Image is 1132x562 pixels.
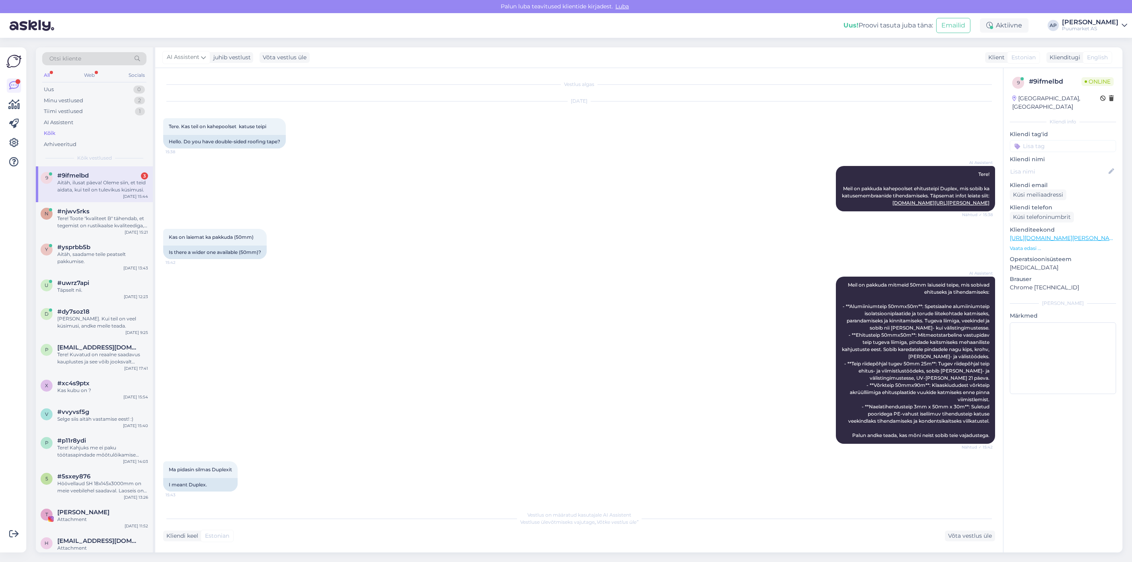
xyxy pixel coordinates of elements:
[57,315,148,330] div: [PERSON_NAME]. Kui teil on veel küsimusi, andke meile teada.
[1010,167,1107,176] input: Lisa nimi
[45,440,49,446] span: p
[123,423,148,429] div: [DATE] 15:40
[45,175,48,181] span: 9
[45,382,48,388] span: x
[260,52,310,63] div: Võta vestlus üle
[163,98,995,105] div: [DATE]
[520,519,638,525] span: Vestluse ülevõtmiseks vajutage
[125,552,148,558] div: [DATE] 9:49
[1010,263,1116,272] p: [MEDICAL_DATA]
[57,251,148,265] div: Aitäh, saadame teile peatselt pakkumise.
[167,53,199,62] span: AI Assistent
[123,459,148,464] div: [DATE] 14:03
[1062,19,1118,25] div: [PERSON_NAME]
[57,172,89,179] span: #9ifmelbd
[57,279,89,287] span: #uwrz7api
[892,200,990,206] a: [DOMAIN_NAME][URL][PERSON_NAME]
[57,516,148,523] div: Attachment
[44,107,83,115] div: Tiimi vestlused
[45,540,49,546] span: h
[1029,77,1081,86] div: # 9ifmelbd
[963,270,993,276] span: AI Assistent
[1062,25,1118,32] div: Puumarket AS
[6,54,21,69] img: Askly Logo
[1048,20,1059,31] div: AP
[1017,80,1020,86] span: 9
[169,234,254,240] span: Kas on laiemat ka pakkuda (50mm)
[169,466,232,472] span: Ma pidasin silmas Duplexit
[595,519,638,525] i: „Võtke vestlus üle”
[163,532,198,540] div: Kliendi keel
[962,212,993,218] span: Nähtud ✓ 15:38
[57,509,109,516] span: Toomas Pärtel
[57,437,86,444] span: #p11r8ydi
[125,523,148,529] div: [DATE] 11:52
[1010,283,1116,292] p: Chrome [TECHNICAL_ID]
[57,480,148,494] div: Höövellaud SH 18x145x3000mm on meie veebilehel saadaval. Laoseis on näidatud jooksvates meetrites...
[613,3,631,10] span: Luba
[1010,226,1116,234] p: Klienditeekond
[1010,300,1116,307] div: [PERSON_NAME]
[166,149,195,155] span: 15:38
[57,208,90,215] span: #njwv5rks
[1010,255,1116,263] p: Operatsioonisüsteem
[124,494,148,500] div: [DATE] 13:26
[210,53,251,62] div: juhib vestlust
[45,347,49,353] span: p
[45,476,48,482] span: 5
[1010,312,1116,320] p: Märkmed
[124,365,148,371] div: [DATE] 17:41
[842,171,991,206] span: Tere! Meil on pakkuda kahepoolset ehitusteipi Duplex, mis sobib ka katusemembraanide tihendamisek...
[45,511,48,517] span: T
[123,265,148,271] div: [DATE] 13:43
[163,81,995,88] div: Vestlus algas
[141,172,148,180] div: 3
[936,18,970,33] button: Emailid
[49,55,81,63] span: Otsi kliente
[123,394,148,400] div: [DATE] 15:54
[57,344,140,351] span: peetervihma@gmail.com
[1010,118,1116,125] div: Kliendi info
[57,473,90,480] span: #5sxey876
[57,408,89,416] span: #vvyvsf5g
[124,294,148,300] div: [DATE] 12:23
[945,531,995,541] div: Võta vestlus üle
[44,97,83,105] div: Minu vestlused
[45,246,48,252] span: y
[45,311,49,317] span: d
[44,119,73,127] div: AI Assistent
[57,351,148,365] div: Tere! Kuvatud on reaalne saadavus kauplustes ja see võib jooksvalt muutuda. Lõpumüügi- ja soodust...
[163,135,286,148] div: Hello. Do you have double-sided roofing tape?
[166,260,195,265] span: 15:42
[1062,19,1127,32] a: [PERSON_NAME]Puumarket AS
[57,179,148,193] div: Aitäh, ilusat päeva! Oleme siin, et teid aidata, kui teil on tulevikus küsimusi.
[82,70,96,80] div: Web
[133,86,145,94] div: 0
[1010,130,1116,139] p: Kliendi tag'id
[1081,77,1114,86] span: Online
[57,544,148,552] div: Attachment
[57,380,90,387] span: #xc4s9ptx
[1011,53,1036,62] span: Estonian
[42,70,51,80] div: All
[1010,181,1116,189] p: Kliendi email
[57,287,148,294] div: Täpselt nii.
[1010,234,1120,242] a: [URL][DOMAIN_NAME][PERSON_NAME]
[1010,140,1116,152] input: Lisa tag
[163,478,238,492] div: I meant Duplex.
[1010,203,1116,212] p: Kliendi telefon
[962,444,993,450] span: Nähtud ✓ 15:42
[985,53,1005,62] div: Klient
[123,193,148,199] div: [DATE] 15:44
[527,512,631,518] span: Vestlus on määratud kasutajale AI Assistent
[57,244,90,251] span: #ysprbb5b
[57,416,148,423] div: Selge siis aitäh vastamise eest! :)
[166,492,195,498] span: 15:43
[1010,245,1116,252] p: Vaata edasi ...
[45,282,49,288] span: u
[1010,189,1066,200] div: Küsi meiliaadressi
[1010,155,1116,164] p: Kliendi nimi
[44,140,76,148] div: Arhiveeritud
[842,282,991,438] span: Meil on pakkuda mitmeid 50mm laiuseid teipe, mis sobivad ehituseks ja tihendamiseks: - **Alumiini...
[57,308,90,315] span: #dy7soz18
